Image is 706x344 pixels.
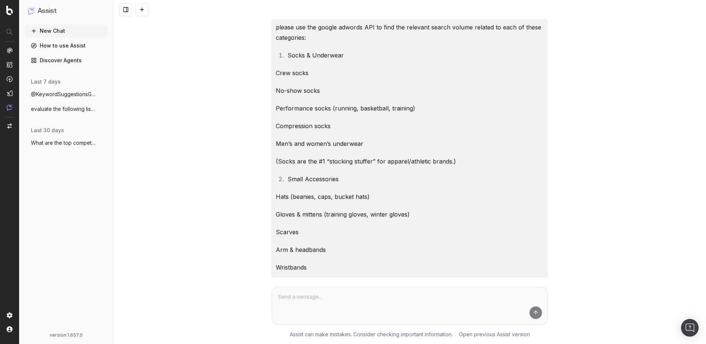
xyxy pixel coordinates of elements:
[276,85,543,96] p: No-show socks
[285,174,543,184] li: Small Accessories
[276,156,543,166] p: (Socks are the #1 “stocking stuffer” for apparel/athletic brands.)
[25,137,107,149] button: What are the top competitors ranking for
[25,88,107,100] button: @KeywordSuggestionsGoogleAdsPlanner Show
[7,90,13,96] img: Studio
[25,25,107,37] button: New Chat
[276,209,543,220] p: Gloves & mittens (training gloves, winter gloves)
[7,48,13,53] img: Analytics
[276,192,543,202] p: Hats (beanies, caps, bucket hats)
[276,121,543,131] p: Compression socks
[28,7,35,14] img: Assist
[7,123,12,129] img: Switch project
[25,55,107,66] a: Discover Agents
[276,138,543,149] p: Men’s and women’s underwear
[25,103,107,115] button: evaluate the following list of URLs. Det
[276,245,543,255] p: Arm & headbands
[7,104,13,110] img: Assist
[276,262,543,273] p: Wristbands
[276,68,543,78] p: Crew socks
[6,6,13,15] img: Botify logo
[7,312,13,318] img: Setting
[7,326,13,332] img: My account
[28,332,104,338] div: version: 1.657.0
[681,319,699,337] div: Open Intercom Messenger
[276,103,543,113] p: Performance socks (running, basketball, training)
[31,78,61,85] span: last 7 days
[7,62,13,68] img: Intelligence
[276,227,543,237] p: Scarves
[290,331,453,338] p: Assist can make mistakes. Consider checking important information.
[31,127,64,134] span: last 30 days
[28,6,104,16] button: Assist
[276,22,543,43] p: please use the google adwords API to find the relevant search volume related to each of these cat...
[7,76,13,82] img: Activation
[25,40,107,52] a: How to use Assist
[38,6,57,16] h1: Assist
[31,139,96,147] span: What are the top competitors ranking for
[31,105,96,113] span: evaluate the following list of URLs. Det
[285,50,543,60] li: Socks & Underwear
[459,331,530,338] a: Open previous Assist version
[31,91,96,98] span: @KeywordSuggestionsGoogleAdsPlanner Show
